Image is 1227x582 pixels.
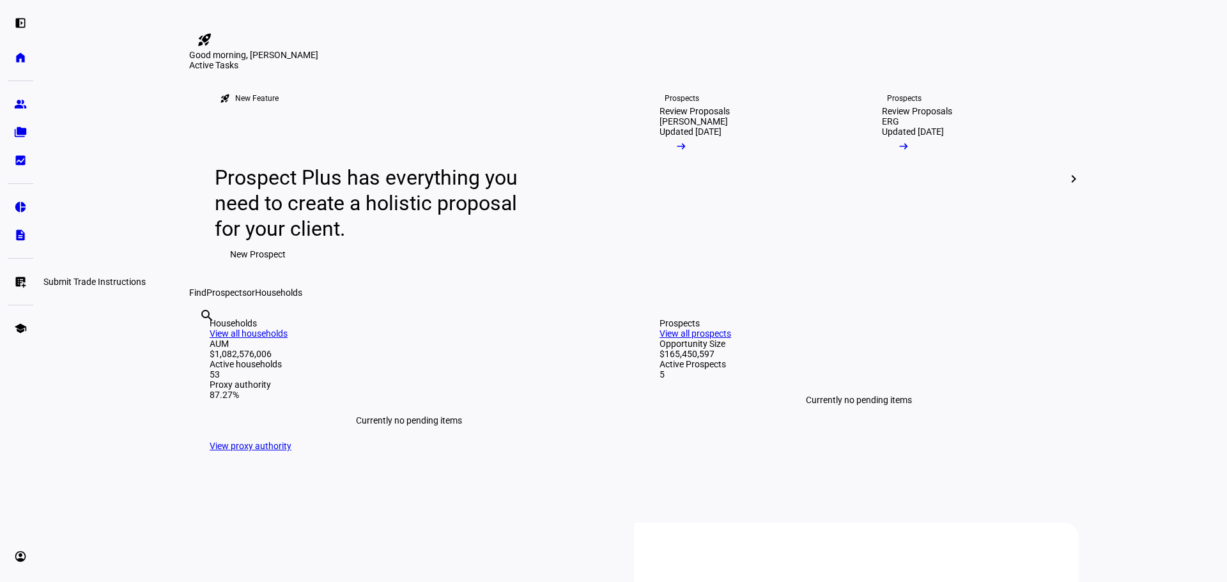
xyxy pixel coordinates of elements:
[8,222,33,248] a: description
[197,32,212,47] mat-icon: rocket_launch
[199,308,215,323] mat-icon: search
[882,126,944,137] div: Updated [DATE]
[8,119,33,145] a: folder_copy
[220,93,230,103] mat-icon: rocket_launch
[210,359,608,369] div: Active households
[199,325,202,341] input: Enter name of prospect or household
[14,322,27,335] eth-mat-symbol: school
[14,229,27,241] eth-mat-symbol: description
[8,45,33,70] a: home
[660,116,728,126] div: [PERSON_NAME]
[882,106,952,116] div: Review Proposals
[8,91,33,117] a: group
[8,194,33,220] a: pie_chart
[189,287,1079,298] div: Find or
[660,328,731,339] a: View all prospects
[675,140,688,153] mat-icon: arrow_right_alt
[210,339,608,349] div: AUM
[210,390,608,400] div: 87.27%
[660,126,722,137] div: Updated [DATE]
[206,287,247,298] span: Prospects
[210,349,608,359] div: $1,082,576,006
[897,140,910,153] mat-icon: arrow_right_alt
[215,165,530,241] div: Prospect Plus has everything you need to create a holistic proposal for your client.
[14,275,27,288] eth-mat-symbol: list_alt_add
[665,93,699,103] div: Prospects
[660,339,1058,349] div: Opportunity Size
[882,116,899,126] div: ERG
[1066,171,1081,187] mat-icon: chevron_right
[887,93,922,103] div: Prospects
[660,369,1058,379] div: 5
[14,98,27,111] eth-mat-symbol: group
[660,318,1058,328] div: Prospects
[14,201,27,213] eth-mat-symbol: pie_chart
[189,50,1079,60] div: Good morning, [PERSON_NAME]
[210,369,608,379] div: 53
[660,359,1058,369] div: Active Prospects
[639,70,851,287] a: ProspectsReview Proposals[PERSON_NAME]Updated [DATE]
[14,550,27,563] eth-mat-symbol: account_circle
[660,106,730,116] div: Review Proposals
[210,328,288,339] a: View all households
[210,441,291,451] a: View proxy authority
[235,93,279,103] div: New Feature
[660,349,1058,359] div: $165,450,597
[210,318,608,328] div: Households
[255,287,302,298] span: Households
[14,17,27,29] eth-mat-symbol: left_panel_open
[861,70,1074,287] a: ProspectsReview ProposalsERGUpdated [DATE]
[215,241,301,267] button: New Prospect
[14,154,27,167] eth-mat-symbol: bid_landscape
[210,379,608,390] div: Proxy authority
[189,60,1079,70] div: Active Tasks
[14,51,27,64] eth-mat-symbol: home
[38,274,151,289] div: Submit Trade Instructions
[210,400,608,441] div: Currently no pending items
[230,241,286,267] span: New Prospect
[8,148,33,173] a: bid_landscape
[14,126,27,139] eth-mat-symbol: folder_copy
[660,379,1058,420] div: Currently no pending items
